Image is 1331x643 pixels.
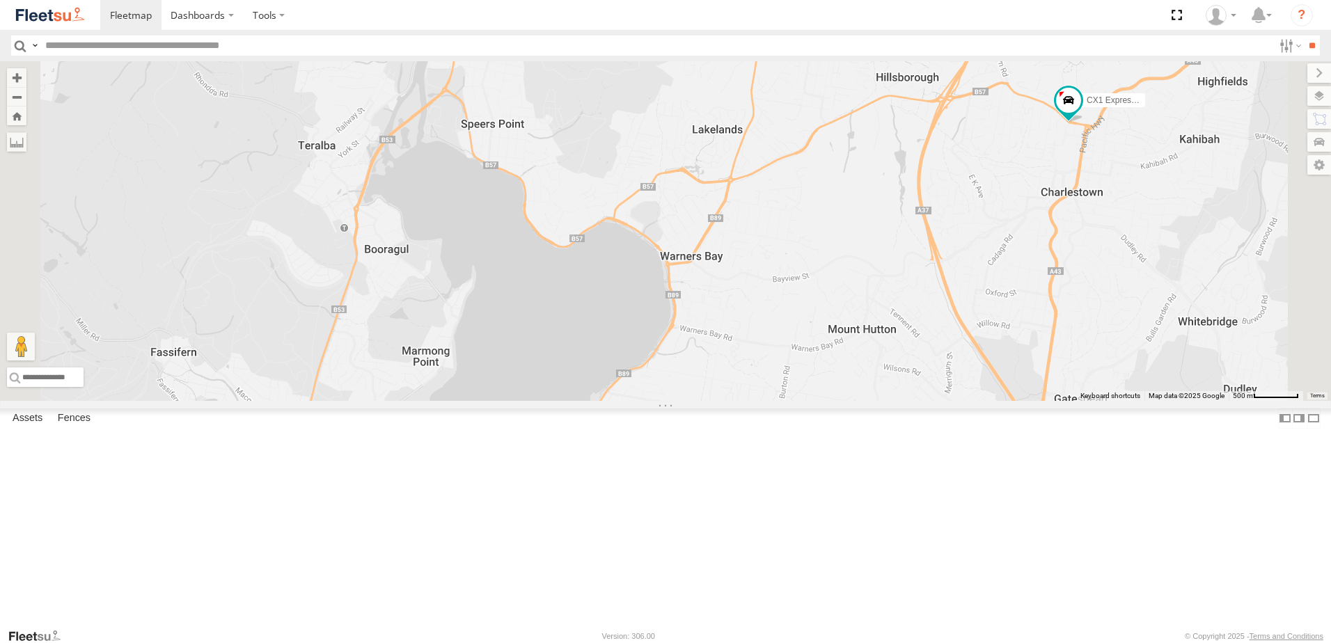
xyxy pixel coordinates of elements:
[1307,408,1321,429] label: Hide Summary Table
[1274,35,1304,56] label: Search Filter Options
[1149,392,1224,399] span: Map data ©2025 Google
[1233,392,1253,399] span: 500 m
[1310,393,1325,399] a: Terms (opens in new tab)
[7,132,26,152] label: Measure
[7,68,26,87] button: Zoom in
[51,408,97,428] label: Fences
[1185,632,1323,640] div: © Copyright 2025 -
[1229,391,1303,401] button: Map Scale: 500 m per 62 pixels
[1307,155,1331,175] label: Map Settings
[8,629,72,643] a: Visit our Website
[7,333,35,360] button: Drag Pegman onto the map to open Street View
[602,632,655,640] div: Version: 306.00
[1292,408,1306,429] label: Dock Summary Table to the Right
[1250,632,1323,640] a: Terms and Conditions
[1080,391,1140,401] button: Keyboard shortcuts
[14,6,86,24] img: fleetsu-logo-horizontal.svg
[7,87,26,106] button: Zoom out
[7,106,26,125] button: Zoom Home
[1291,4,1313,26] i: ?
[1278,408,1292,429] label: Dock Summary Table to the Left
[1201,5,1241,26] div: Oliver Lees
[6,408,49,428] label: Assets
[1087,95,1151,105] span: CX1 Express Ute
[29,35,40,56] label: Search Query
